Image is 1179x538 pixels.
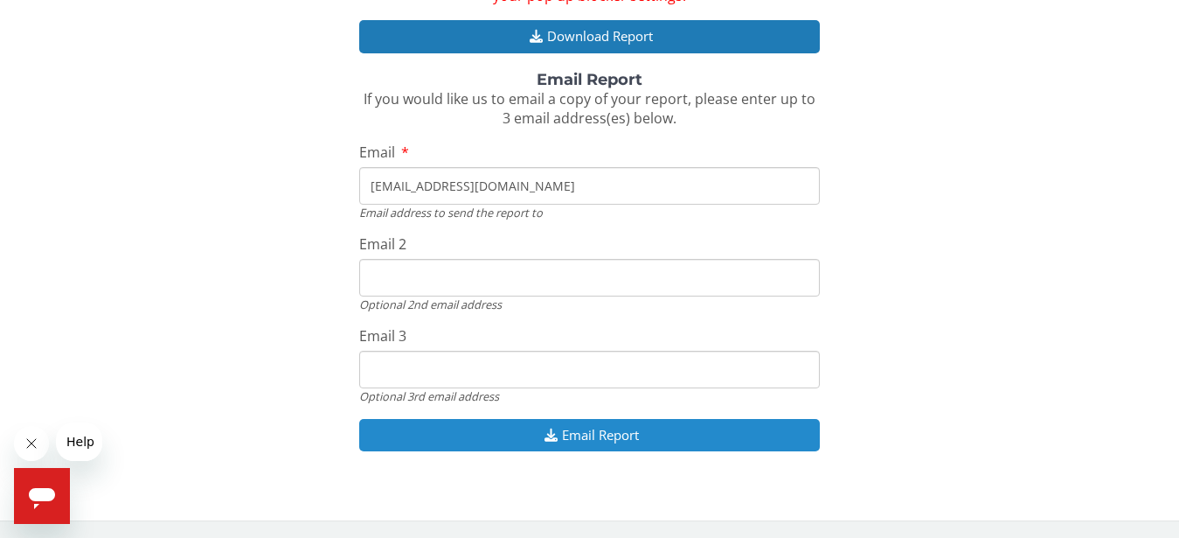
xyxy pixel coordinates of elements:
iframe: Close message [14,426,49,461]
div: Email address to send the report to [359,205,821,220]
button: Download Report [359,20,821,52]
iframe: Message from company [56,423,102,461]
span: If you would like us to email a copy of your report, please enter up to 3 email address(es) below. [364,89,815,129]
span: Email 3 [359,326,406,346]
div: Optional 3rd email address [359,388,821,404]
button: Email Report [359,419,821,451]
strong: Email Report [537,70,642,89]
div: Optional 2nd email address [359,297,821,312]
span: Email 2 [359,234,406,254]
iframe: Button to launch messaging window [14,468,70,524]
span: Email [359,143,395,162]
